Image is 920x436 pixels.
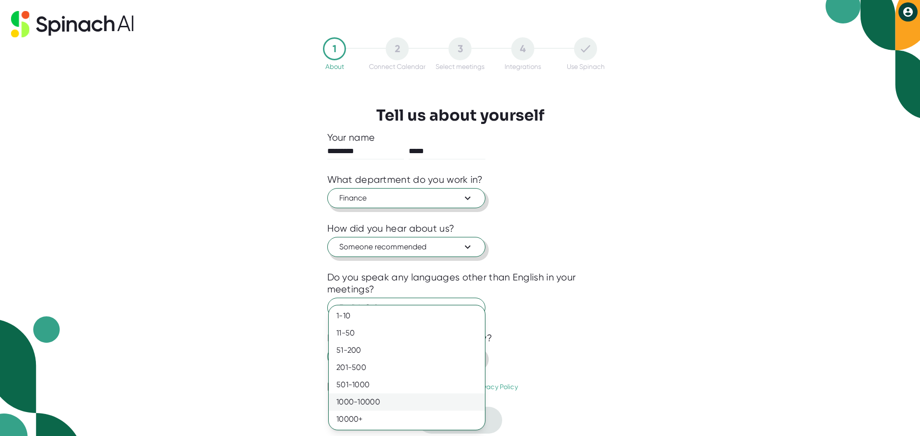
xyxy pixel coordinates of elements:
div: 1-10 [329,307,485,324]
div: 501-1000 [329,376,485,393]
div: 1000-10000 [329,393,485,411]
div: 10000+ [329,411,485,428]
div: 51-200 [329,342,485,359]
div: 201-500 [329,359,485,376]
div: 11-50 [329,324,485,342]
